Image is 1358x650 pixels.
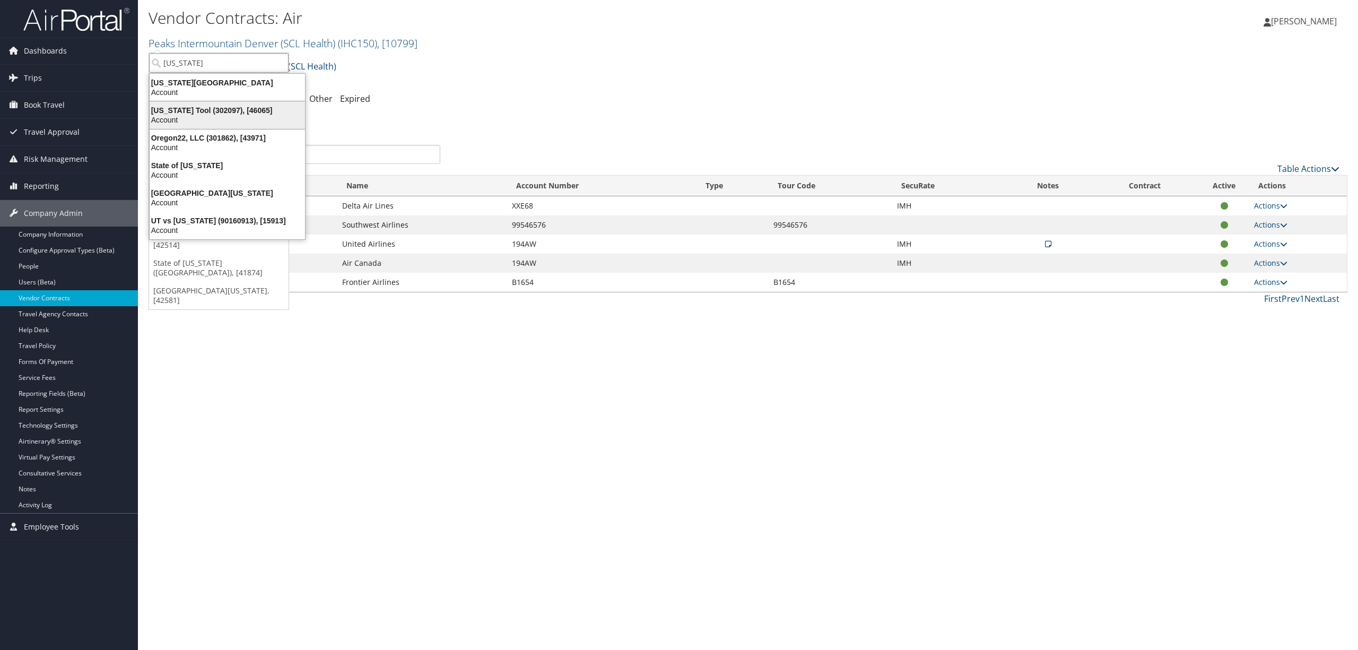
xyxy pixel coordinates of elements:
a: First [1264,293,1282,305]
a: Expired [340,93,370,105]
span: Book Travel [24,92,65,118]
span: Travel Approval [24,119,80,145]
a: Other [309,93,333,105]
div: Account [143,88,311,97]
a: Next [1304,293,1323,305]
a: Peaks Intermountain Denver (SCL Health) [149,36,417,50]
td: 194AW [507,254,695,273]
span: Trips [24,65,42,91]
td: 194AW [507,235,695,254]
a: Actions [1254,258,1287,268]
span: ( IHC150 ) [338,36,377,50]
div: [US_STATE][GEOGRAPHIC_DATA] [143,78,311,88]
div: Account [143,115,311,125]
a: [GEOGRAPHIC_DATA][US_STATE], [42581] [149,282,289,309]
th: SecuRate: activate to sort column ascending [892,176,1007,196]
a: Prev [1282,293,1300,305]
td: Air Canada [337,254,507,273]
div: There are contracts. [149,116,1347,145]
span: Employee Tools [24,514,79,540]
th: Active: activate to sort column ascending [1200,176,1249,196]
a: State of [US_STATE] ([GEOGRAPHIC_DATA]), [41874] [149,254,289,282]
a: Actions [1254,239,1287,249]
div: 1 to 5 of records [156,292,440,310]
div: Account [143,170,311,180]
th: Tour Code: activate to sort column ascending [768,176,892,196]
th: Account Number: activate to sort column ascending [507,176,695,196]
div: [GEOGRAPHIC_DATA][US_STATE] [143,188,311,198]
th: Type: activate to sort column ascending [696,176,768,196]
a: [PERSON_NAME] [1264,5,1347,37]
a: 1 [1300,293,1304,305]
span: Company Admin [24,200,83,227]
td: Delta Air Lines [337,196,507,215]
th: Name: activate to sort column ascending [337,176,507,196]
span: Dashboards [24,38,67,64]
td: IMH [892,235,1007,254]
td: IMH [892,196,1007,215]
div: Oregon22, LLC (301862), [43971] [143,133,311,143]
td: IMH [892,254,1007,273]
td: Southwest Airlines [337,215,507,235]
a: Actions [1254,277,1287,287]
div: Account [143,226,311,235]
span: Reporting [24,173,59,200]
a: LSU LSU HEALTH SCIENCES CTR N O, [42514] [149,227,289,254]
td: United Airlines [337,235,507,254]
a: Actions [1254,201,1287,211]
span: Risk Management [24,146,88,172]
td: B1654 [768,273,892,292]
th: Contract: activate to sort column descending [1090,176,1199,196]
td: 99546576 [768,215,892,235]
td: XXE68 [507,196,695,215]
span: [PERSON_NAME] [1271,15,1337,27]
div: State of [US_STATE] [143,161,311,170]
a: Actions [1254,220,1287,230]
div: Account [143,143,311,152]
span: , [ 10799 ] [377,36,417,50]
td: 99546576 [507,215,695,235]
th: Notes: activate to sort column ascending [1006,176,1090,196]
img: airportal-logo.png [23,7,129,32]
input: Search Accounts [149,53,289,73]
a: Table Actions [1277,163,1339,175]
td: Frontier Airlines [337,273,507,292]
td: B1654 [507,273,695,292]
h1: Vendor Contracts: Air [149,7,948,29]
div: [US_STATE] Tool (302097), [46065] [143,106,311,115]
a: Last [1323,293,1339,305]
div: UT vs [US_STATE] (90160913), [15913] [143,216,311,226]
th: Actions [1249,176,1347,196]
div: Account [143,198,311,207]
